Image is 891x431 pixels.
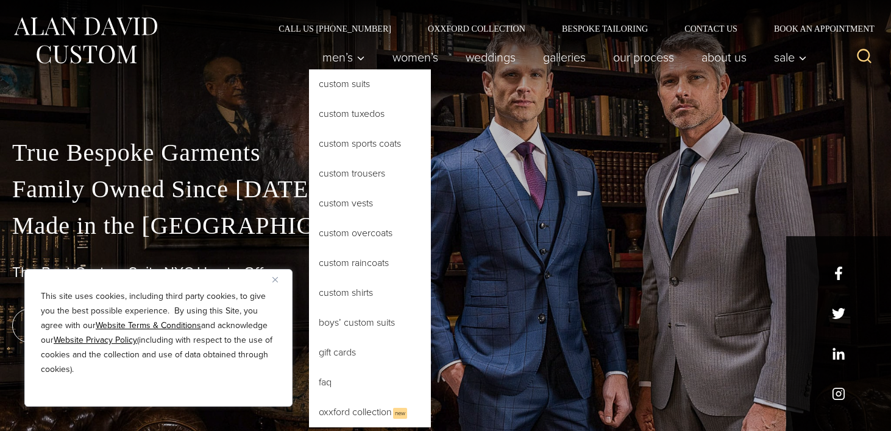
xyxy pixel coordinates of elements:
[530,45,600,69] a: Galleries
[309,99,431,128] a: Custom Tuxedos
[12,309,183,343] a: book an appointment
[96,319,201,332] a: Website Terms & Conditions
[54,334,137,346] a: Website Privacy Policy
[309,248,431,278] a: Custom Raincoats
[379,45,452,69] a: Women’s
[309,45,814,69] nav: Primary Navigation
[688,45,761,69] a: About Us
[309,278,431,307] a: Custom Shirts
[41,289,276,377] p: This site uses cookies, including third party cookies, to give you the best possible experience. ...
[452,45,530,69] a: weddings
[12,135,879,244] p: True Bespoke Garments Family Owned Since [DATE] Made in the [GEOGRAPHIC_DATA]
[600,45,688,69] a: Our Process
[322,51,365,63] span: Men’s
[410,24,544,33] a: Oxxford Collection
[774,51,807,63] span: Sale
[309,219,431,248] a: Custom Overcoats
[756,24,879,33] a: Book an Appointment
[544,24,666,33] a: Bespoke Tailoring
[272,277,278,282] img: Close
[393,408,407,419] span: New
[309,398,431,427] a: Oxxford CollectionNew
[850,43,879,72] button: View Search Form
[12,13,158,68] img: Alan David Custom
[309,308,431,337] a: Boys’ Custom Suits
[309,368,431,397] a: FAQ
[309,129,431,158] a: Custom Sports Coats
[272,272,287,287] button: Close
[309,69,431,99] a: Custom Suits
[260,24,410,33] a: Call Us [PHONE_NUMBER]
[12,264,879,281] h1: The Best Custom Suits NYC Has to Offer
[309,338,431,367] a: Gift Cards
[309,189,431,218] a: Custom Vests
[666,24,756,33] a: Contact Us
[309,159,431,188] a: Custom Trousers
[260,24,879,33] nav: Secondary Navigation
